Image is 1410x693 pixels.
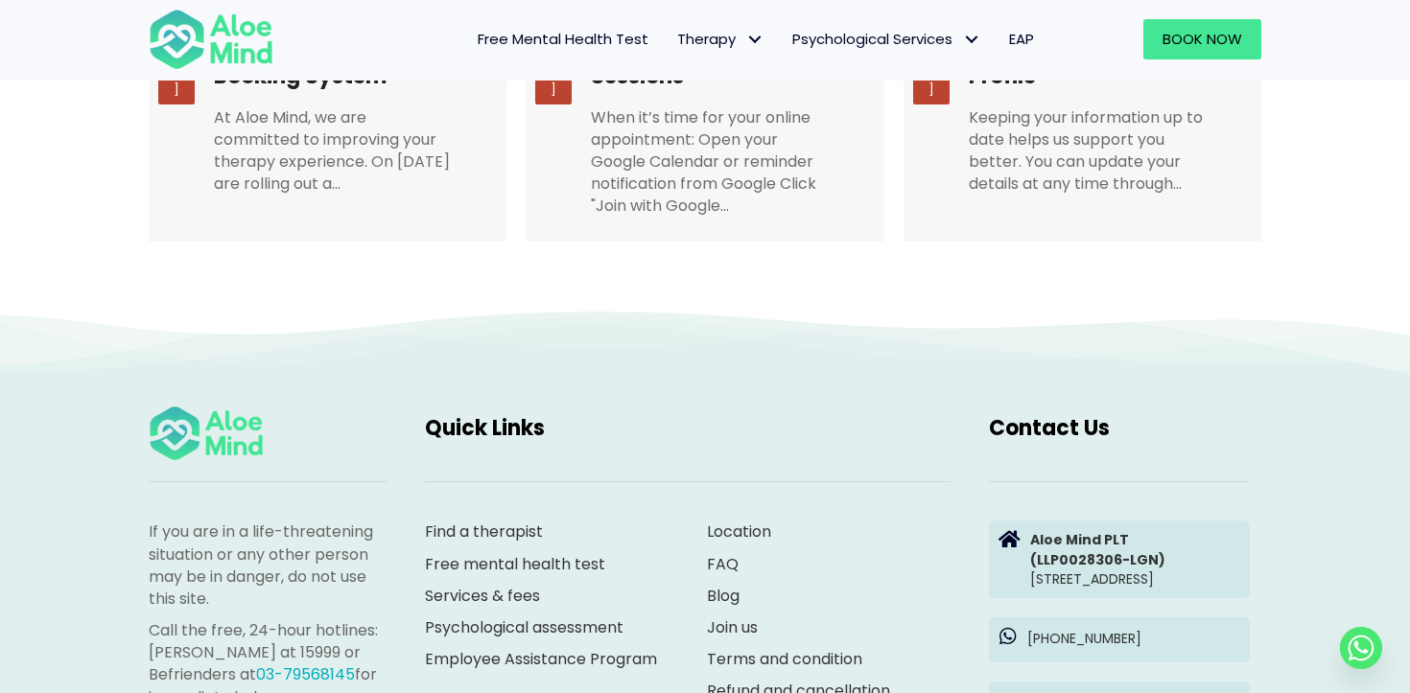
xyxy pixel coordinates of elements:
[707,520,771,543] a: Location
[463,19,663,59] a: Free Mental Health Test
[149,404,264,463] img: Aloe mind Logo
[1027,629,1240,648] p: [PHONE_NUMBER]
[478,29,648,49] span: Free Mental Health Test
[989,413,1110,443] span: Contact Us
[957,26,985,54] span: Psychological Services: submenu
[778,19,995,59] a: Psychological ServicesPsychological Services: submenu
[256,663,355,685] a: 03-79568145
[995,19,1048,59] a: EAP
[425,585,540,607] a: Services & fees
[1030,530,1240,589] p: [STREET_ADDRESS]
[707,585,740,607] a: Blog
[707,553,739,575] a: FAQ
[677,29,764,49] span: Therapy
[792,29,980,49] span: Psychological Services
[149,520,387,610] p: If you are in a life-threatening situation or any other person may be in danger, do not use this ...
[425,648,657,670] a: Employee Assistance Program
[1030,550,1165,569] strong: (LLP0028306-LGN)
[707,616,758,638] a: Join us
[1009,29,1034,49] span: EAP
[298,19,1048,59] nav: Menu
[425,520,543,543] a: Find a therapist
[989,520,1250,598] a: Aloe Mind PLT(LLP0028306-LGN)[STREET_ADDRESS]
[707,648,862,670] a: Terms and condition
[740,26,768,54] span: Therapy: submenu
[149,8,273,71] img: Aloe mind Logo
[1143,19,1261,59] a: Book Now
[425,616,623,638] a: Psychological assessment
[1340,627,1382,669] a: Whatsapp
[1030,530,1129,549] strong: Aloe Mind PLT
[425,413,545,443] span: Quick Links
[989,617,1250,661] a: [PHONE_NUMBER]
[425,553,605,575] a: Free mental health test
[1163,29,1242,49] span: Book Now
[663,19,778,59] a: TherapyTherapy: submenu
